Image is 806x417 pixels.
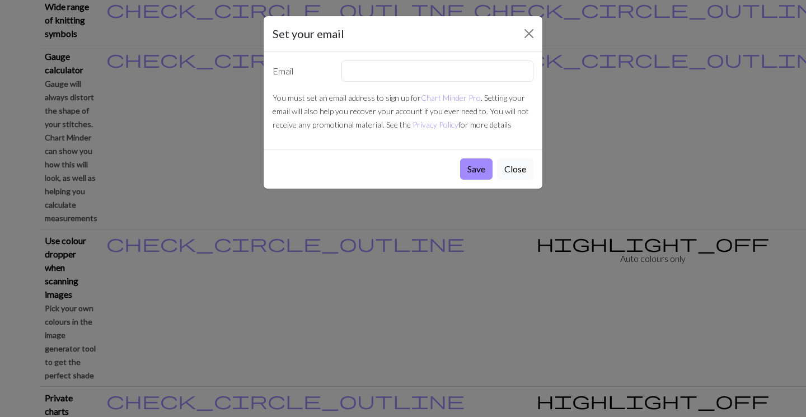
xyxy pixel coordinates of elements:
h5: Set your email [273,25,344,42]
small: You must set an email address to sign up for . Setting your email will also help you recover your... [273,93,529,129]
button: Close [497,158,533,180]
a: Privacy Policy [413,120,458,129]
button: Save [460,158,493,180]
a: Chart Minder Pro [421,93,481,102]
label: Email [266,60,335,82]
button: Close [520,25,538,43]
